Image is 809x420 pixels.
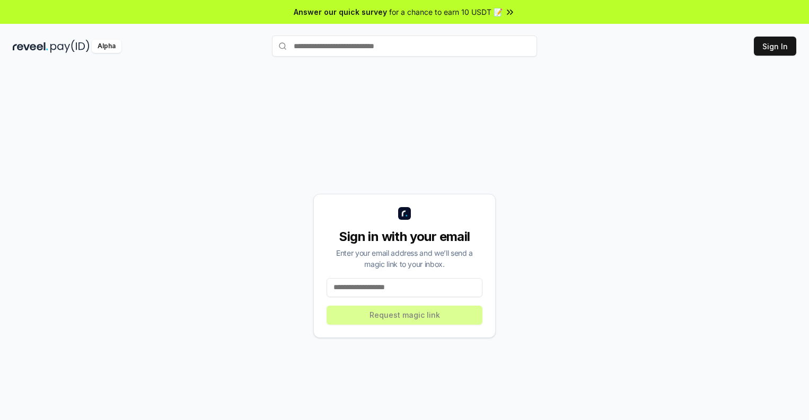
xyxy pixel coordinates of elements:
[50,40,90,53] img: pay_id
[13,40,48,53] img: reveel_dark
[389,6,503,17] span: for a chance to earn 10 USDT 📝
[327,247,482,270] div: Enter your email address and we’ll send a magic link to your inbox.
[754,37,796,56] button: Sign In
[327,228,482,245] div: Sign in with your email
[398,207,411,220] img: logo_small
[92,40,121,53] div: Alpha
[294,6,387,17] span: Answer our quick survey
